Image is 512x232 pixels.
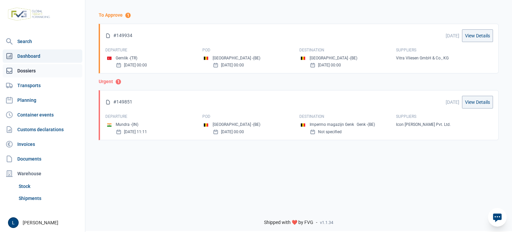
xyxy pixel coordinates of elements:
[202,114,299,119] div: Pod
[125,13,131,18] span: 1
[213,55,260,61] div: [GEOGRAPHIC_DATA] -
[310,122,354,128] div: Impermo magazijn Genk
[310,55,357,61] div: [GEOGRAPHIC_DATA] -
[3,64,82,77] a: Dossiers
[264,220,313,226] span: Shipped with ❤️ by FVG
[299,47,396,53] div: Destination
[357,122,375,128] div: Genk -
[16,192,82,204] a: Shipments
[105,47,202,53] div: Departure
[3,138,82,151] a: Invoices
[3,152,82,166] a: Documents
[3,167,82,180] div: Warehouse
[202,47,299,53] div: Pod
[132,122,138,127] small: (IN)
[316,220,317,226] span: -
[221,129,244,135] small: [DATE] 00:00
[3,93,82,107] a: Planning
[253,56,260,60] small: (BE)
[3,35,82,48] a: Search
[299,114,396,119] div: Destination
[213,122,260,128] div: [GEOGRAPHIC_DATA] -
[3,123,82,136] a: Customs declarations
[116,55,137,61] div: Gemlik -
[130,56,137,60] small: (TR)
[124,62,147,68] small: [DATE] 00:00
[3,79,82,92] a: Transports
[318,62,341,68] small: [DATE] 00:00
[116,122,138,128] div: Mundra -
[462,29,493,42] a: View Details
[105,114,202,119] div: Departure
[253,122,260,127] small: (BE)
[5,5,53,23] img: FVG - Global freight forwarding
[3,49,82,63] a: Dashboard
[318,129,342,135] small: Not specified
[396,47,493,53] div: Suppliers
[8,217,19,228] button: L
[105,33,132,39] div: #149934
[396,55,493,61] div: Vitra Vliesen GmbH & Co., KG
[320,220,333,225] span: v1.1.34
[16,180,82,192] a: Stock
[105,99,132,105] div: #149851
[396,122,493,127] div: Icon [PERSON_NAME] Pvt. Ltd.
[446,99,459,105] div: [DATE]
[124,129,147,135] small: [DATE] 11:11
[396,114,493,119] div: Suppliers
[462,96,493,108] a: View Details
[221,62,244,68] small: [DATE] 00:00
[116,79,121,84] span: 1
[350,56,357,60] small: (BE)
[368,122,375,127] small: (BE)
[3,108,82,122] a: Container events
[8,217,81,228] div: [PERSON_NAME]
[446,32,459,39] div: [DATE]
[99,79,499,85] div: Urgent
[99,12,499,18] div: To Approve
